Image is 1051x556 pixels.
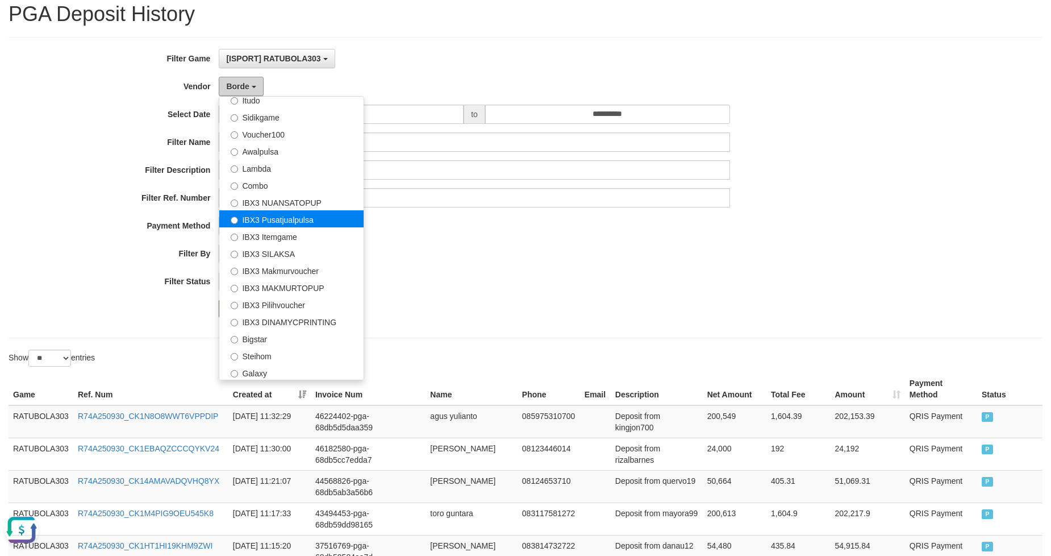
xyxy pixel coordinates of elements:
[611,405,703,438] td: Deposit from kingjon700
[905,405,977,438] td: QRIS Payment
[231,319,238,326] input: IBX3 DINAMYCPRINTING
[982,477,993,487] span: PAID
[464,105,485,124] span: to
[9,373,73,405] th: Game
[28,350,71,367] select: Showentries
[611,470,703,503] td: Deposit from quervo19
[830,503,904,535] td: 202,217.9
[226,82,249,91] span: Borde
[78,476,219,486] a: R74A250930_CK14AMAVADQVHQ8YX
[219,125,364,142] label: Voucher100
[219,296,364,313] label: IBX3 Pilihvoucher
[219,176,364,193] label: Combo
[231,234,238,241] input: IBX3 Itemgame
[228,470,311,503] td: [DATE] 11:21:07
[703,503,766,535] td: 200,613
[78,541,212,550] a: R74A250930_CK1HT1HI19KHM9ZWI
[226,54,320,63] span: [ISPORT] RATUBOLA303
[830,373,904,405] th: Amount: activate to sort column ascending
[982,445,993,454] span: PAID
[219,159,364,176] label: Lambda
[78,444,219,453] a: R74A250930_CK1EBAQZCCCQYKV24
[426,405,517,438] td: agus yulianto
[219,91,364,108] label: Itudo
[703,438,766,470] td: 24,000
[830,405,904,438] td: 202,153.39
[905,470,977,503] td: QRIS Payment
[219,364,364,381] label: Galaxy
[977,373,1042,405] th: Status
[311,438,426,470] td: 46182580-pga-68db5cc7edda7
[9,3,1042,26] h1: PGA Deposit History
[231,200,238,207] input: IBX3 NUANSATOPUP
[231,114,238,122] input: Sidikgame
[905,503,977,535] td: QRIS Payment
[219,210,364,227] label: IBX3 Pusatjualpulsa
[426,503,517,535] td: toro guntara
[231,251,238,258] input: IBX3 SILAKSA
[518,470,580,503] td: 08124653710
[311,373,426,405] th: Invoice Num
[311,405,426,438] td: 46224402-pga-68db5d5daa359
[9,470,73,503] td: RATUBOLA303
[219,227,364,244] label: IBX3 Itemgame
[9,350,95,367] label: Show entries
[219,347,364,364] label: Steihom
[580,373,611,405] th: Email
[231,148,238,156] input: Awalpulsa
[518,373,580,405] th: Phone
[231,217,238,224] input: IBX3 Pusatjualpulsa
[219,279,364,296] label: IBX3 MAKMURTOPUP
[228,405,311,438] td: [DATE] 11:32:29
[982,412,993,422] span: PAID
[982,542,993,551] span: PAID
[518,503,580,535] td: 083117581272
[219,262,364,279] label: IBX3 Makmurvoucher
[228,373,311,405] th: Created at: activate to sort column ascending
[231,370,238,377] input: Galaxy
[219,142,364,159] label: Awalpulsa
[231,268,238,275] input: IBX3 Makmurvoucher
[219,330,364,347] label: Bigstar
[611,373,703,405] th: Description
[830,470,904,503] td: 51,069.31
[231,97,238,105] input: Itudo
[703,405,766,438] td: 200,549
[219,49,335,68] button: [ISPORT] RATUBOLA303
[982,509,993,519] span: PAID
[905,373,977,405] th: Payment Method
[518,438,580,470] td: 08123446014
[766,373,830,405] th: Total Fee
[228,438,311,470] td: [DATE] 11:30:00
[311,503,426,535] td: 43494453-pga-68db59dd98165
[219,193,364,210] label: IBX3 NUANSATOPUP
[5,5,39,39] button: Open LiveChat chat widget
[703,470,766,503] td: 50,664
[9,438,73,470] td: RATUBOLA303
[231,131,238,139] input: Voucher100
[766,503,830,535] td: 1,604.9
[231,353,238,360] input: Steihom
[9,503,73,535] td: RATUBOLA303
[766,405,830,438] td: 1,604.39
[219,77,263,96] button: Borde
[703,373,766,405] th: Net Amount
[231,302,238,309] input: IBX3 Pilihvoucher
[219,244,364,262] label: IBX3 SILAKSA
[219,108,364,125] label: Sidikgame
[518,405,580,438] td: 085975310700
[426,470,517,503] td: [PERSON_NAME]
[311,470,426,503] td: 44568826-pga-68db5ab3a56b6
[231,336,238,343] input: Bigstar
[905,438,977,470] td: QRIS Payment
[426,438,517,470] td: [PERSON_NAME]
[219,313,364,330] label: IBX3 DINAMYCPRINTING
[9,405,73,438] td: RATUBOLA303
[830,438,904,470] td: 24,192
[766,438,830,470] td: 192
[426,373,517,405] th: Name
[231,165,238,173] input: Lambda
[78,509,214,518] a: R74A250930_CK1M4PIG9OEU545K8
[231,182,238,190] input: Combo
[78,412,218,421] a: R74A250930_CK1N8O8WWT6VPPDIP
